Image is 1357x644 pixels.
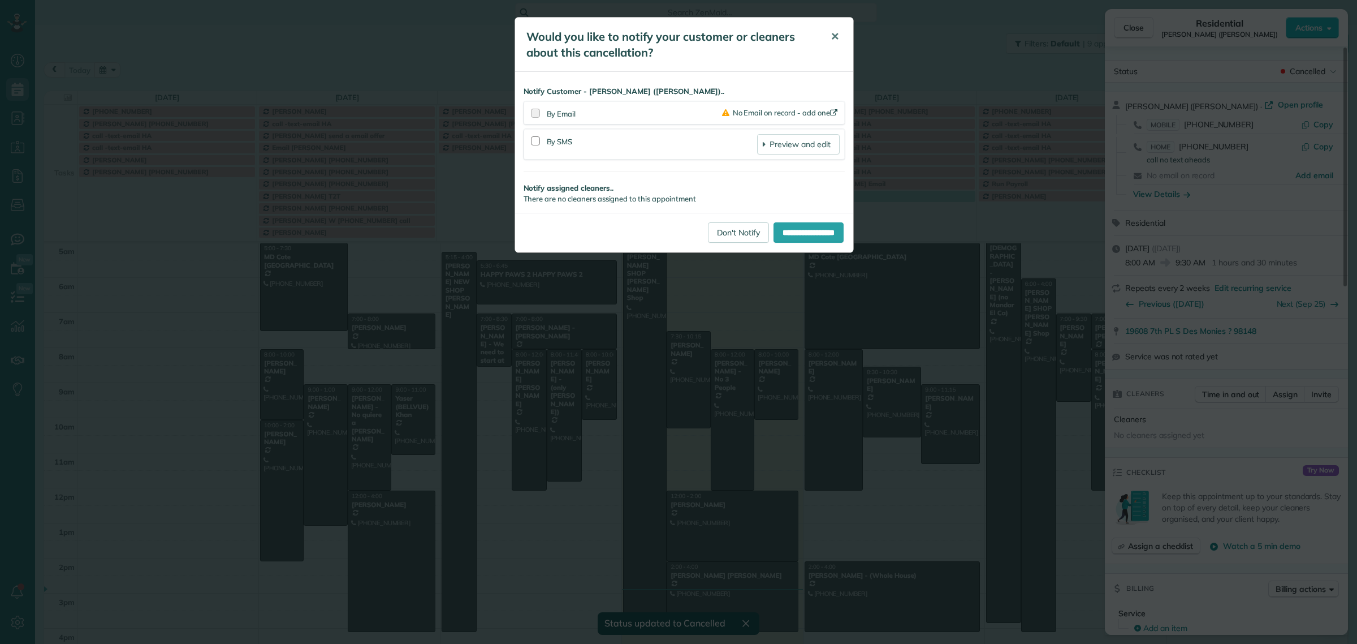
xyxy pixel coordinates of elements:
[547,109,722,119] div: By Email
[524,86,845,97] strong: Notify Customer - [PERSON_NAME] ([PERSON_NAME])..
[524,194,696,203] span: There are no cleaners assigned to this appointment
[722,108,840,117] a: No Email on record - add one
[526,29,815,61] h5: Would you like to notify your customer or cleaners about this cancellation?
[708,222,769,243] a: Don't Notify
[831,30,839,43] span: ✕
[757,134,839,154] a: Preview and edit
[547,134,758,154] div: By SMS
[524,183,845,194] strong: Notify assigned cleaners..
